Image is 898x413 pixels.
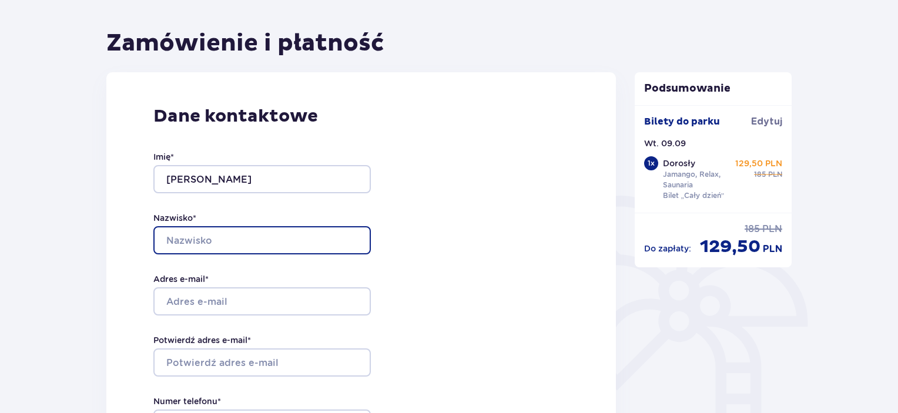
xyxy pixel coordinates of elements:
p: Dane kontaktowe [153,105,569,127]
p: 129,50 PLN [735,157,782,169]
input: Imię [153,165,371,193]
p: Podsumowanie [635,82,792,96]
label: Adres e-mail * [153,273,209,285]
p: Do zapłaty : [644,243,691,254]
a: Edytuj [751,115,782,128]
p: Dorosły [663,157,695,169]
input: Adres e-mail [153,287,371,315]
p: PLN [762,223,782,236]
p: Bilet „Cały dzień” [663,190,725,201]
p: 185 [754,169,766,180]
h1: Zamówienie i płatność [106,29,384,58]
p: PLN [768,169,782,180]
input: Nazwisko [153,226,371,254]
label: Potwierdź adres e-mail * [153,334,251,346]
p: PLN [763,243,782,256]
label: Imię * [153,151,174,163]
label: Nazwisko * [153,212,196,224]
p: Jamango, Relax, Saunaria [663,169,740,190]
p: 129,50 [700,236,760,258]
p: Bilety do parku [644,115,720,128]
label: Numer telefonu * [153,395,221,407]
div: 1 x [644,156,658,170]
p: 185 [745,223,760,236]
p: Wt. 09.09 [644,137,686,149]
input: Potwierdź adres e-mail [153,348,371,377]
